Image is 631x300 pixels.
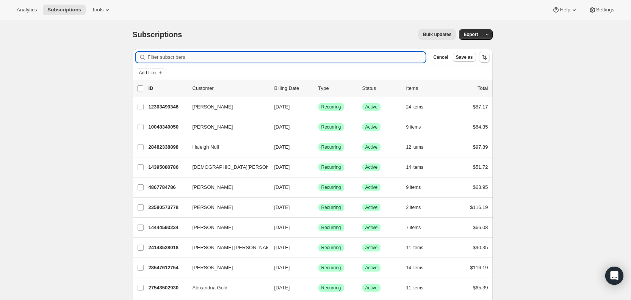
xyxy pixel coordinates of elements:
[365,144,378,150] span: Active
[149,284,186,292] p: 27543502930
[149,224,186,231] p: 14444593234
[584,5,619,15] button: Settings
[453,53,476,62] button: Save as
[478,85,488,92] p: Total
[406,283,432,293] button: 11 items
[406,242,432,253] button: 11 items
[321,104,341,110] span: Recurring
[365,164,378,170] span: Active
[188,181,264,193] button: [PERSON_NAME]
[149,222,488,233] div: 14444593234[PERSON_NAME][DATE]SuccessRecurringSuccessActive7 items$66.08
[479,52,490,63] button: Sort the results
[12,5,41,15] button: Analytics
[406,144,423,150] span: 12 items
[321,204,341,210] span: Recurring
[406,124,421,130] span: 9 items
[193,143,219,151] span: Haleigh Null
[87,5,116,15] button: Tools
[365,245,378,251] span: Active
[406,102,432,112] button: 24 items
[274,204,290,210] span: [DATE]
[406,85,444,92] div: Items
[406,104,423,110] span: 24 items
[149,184,186,191] p: 4867784786
[188,141,264,153] button: Haleigh Null
[470,265,488,270] span: $116.19
[47,7,81,13] span: Subscriptions
[193,204,233,211] span: [PERSON_NAME]
[406,265,423,271] span: 14 items
[149,204,186,211] p: 23580573778
[548,5,582,15] button: Help
[365,285,378,291] span: Active
[365,104,378,110] span: Active
[274,144,290,150] span: [DATE]
[433,54,448,60] span: Cancel
[274,265,290,270] span: [DATE]
[560,7,570,13] span: Help
[473,124,488,130] span: $64.35
[406,204,421,210] span: 2 items
[193,184,233,191] span: [PERSON_NAME]
[92,7,103,13] span: Tools
[139,70,157,76] span: Add filter
[596,7,614,13] span: Settings
[274,285,290,291] span: [DATE]
[605,267,623,285] div: Open Intercom Messenger
[470,204,488,210] span: $116.19
[188,161,264,173] button: [DEMOGRAPHIC_DATA][PERSON_NAME]
[321,225,341,231] span: Recurring
[406,182,429,193] button: 9 items
[149,142,488,152] div: 28482338898Haleigh Null[DATE]SuccessRecurringSuccessActive12 items$97.89
[406,162,432,173] button: 14 items
[321,184,341,190] span: Recurring
[406,202,429,213] button: 2 items
[365,225,378,231] span: Active
[321,285,341,291] span: Recurring
[193,244,275,251] span: [PERSON_NAME] [PERSON_NAME]
[149,143,186,151] p: 28482338898
[473,104,488,110] span: $87.17
[149,85,186,92] p: ID
[188,262,264,274] button: [PERSON_NAME]
[321,245,341,251] span: Recurring
[463,31,478,38] span: Export
[149,182,488,193] div: 4867784786[PERSON_NAME][DATE]SuccessRecurringSuccessActive9 items$63.95
[193,103,233,111] span: [PERSON_NAME]
[149,262,488,273] div: 28547612754[PERSON_NAME][DATE]SuccessRecurringSuccessActive14 items$116.19
[149,123,186,131] p: 10048340050
[274,104,290,110] span: [DATE]
[406,225,421,231] span: 7 items
[149,103,186,111] p: 12303499346
[188,101,264,113] button: [PERSON_NAME]
[193,224,233,231] span: [PERSON_NAME]
[188,121,264,133] button: [PERSON_NAME]
[149,163,186,171] p: 14395080786
[43,5,86,15] button: Subscriptions
[430,53,451,62] button: Cancel
[406,285,423,291] span: 11 items
[365,204,378,210] span: Active
[318,85,356,92] div: Type
[148,52,426,63] input: Filter subscribers
[17,7,37,13] span: Analytics
[365,124,378,130] span: Active
[459,29,482,40] button: Export
[321,144,341,150] span: Recurring
[362,85,400,92] p: Status
[188,282,264,294] button: Alexandria Gold
[473,144,488,150] span: $97.89
[149,283,488,293] div: 27543502930Alexandria Gold[DATE]SuccessRecurringSuccessActive11 items$65.39
[149,85,488,92] div: IDCustomerBilling DateTypeStatusItemsTotal
[473,164,488,170] span: $51.72
[274,225,290,230] span: [DATE]
[274,184,290,190] span: [DATE]
[133,30,182,39] span: Subscriptions
[136,68,166,77] button: Add filter
[456,54,473,60] span: Save as
[406,122,429,132] button: 9 items
[406,245,423,251] span: 11 items
[365,184,378,190] span: Active
[188,242,264,254] button: [PERSON_NAME] [PERSON_NAME]
[149,162,488,173] div: 14395080786[DEMOGRAPHIC_DATA][PERSON_NAME][DATE]SuccessRecurringSuccessActive14 items$51.72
